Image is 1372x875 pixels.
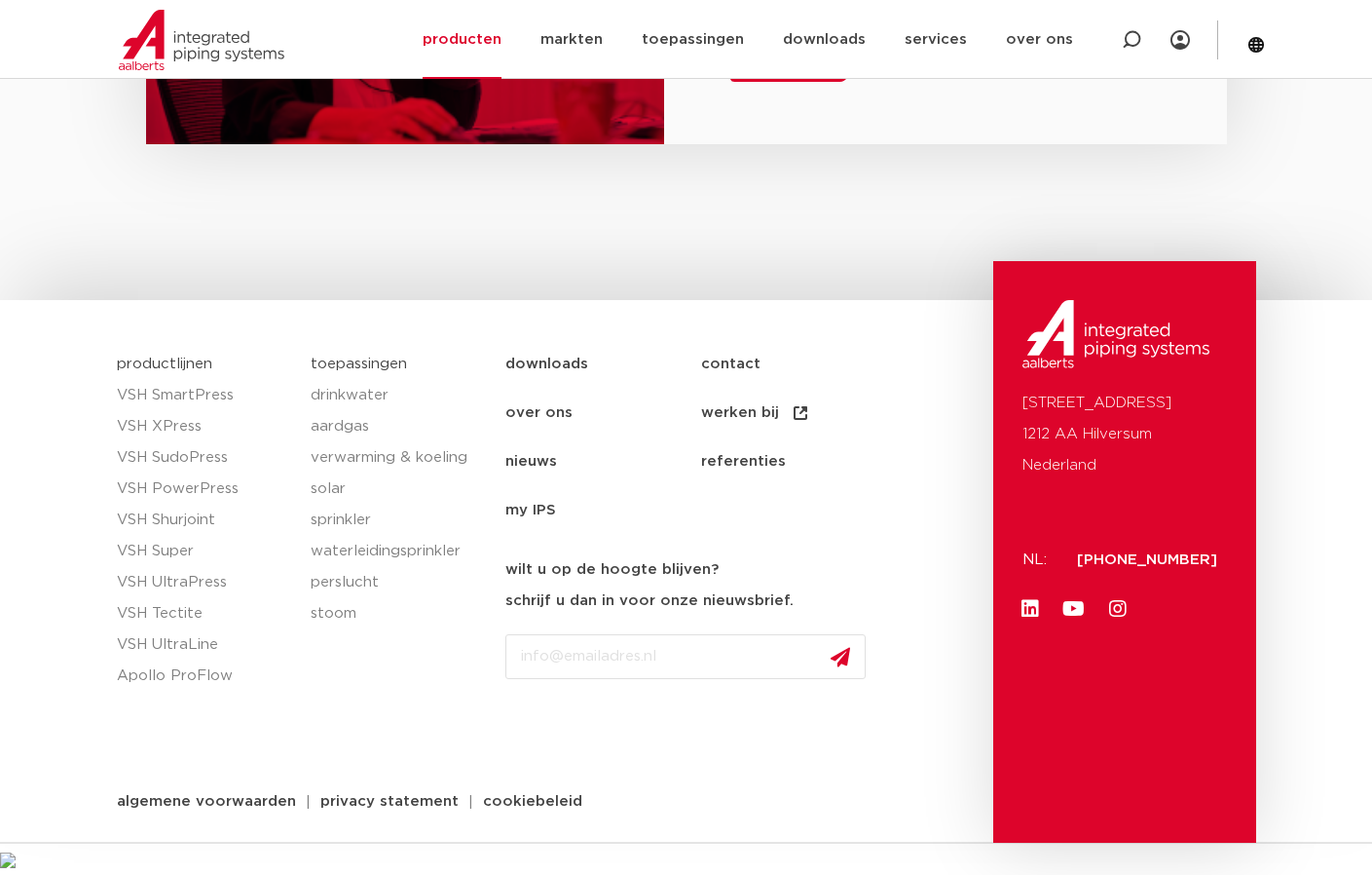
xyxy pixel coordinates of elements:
a: stoom [311,598,486,629]
input: info@emailadres.nl [505,634,866,679]
span: algemene voorwaarden [117,794,296,809]
a: verwarming & koeling [311,442,486,474]
a: contact [701,340,897,389]
a: drinkwater [311,380,486,411]
span: cookiebeleid [483,794,582,809]
p: NL: [1022,545,1054,576]
a: privacy statement [306,794,473,809]
strong: schrijf u dan in voor onze nieuwsbrief. [505,593,794,608]
span: privacy statement [320,794,459,809]
a: Apollo ProFlow [117,661,292,692]
a: downloads [505,340,701,389]
a: algemene voorwaarden [102,794,311,809]
a: VSH XPress [117,411,292,442]
a: werken bij [701,389,897,437]
a: cookiebeleid [468,794,597,809]
a: solar [311,474,486,505]
a: waterleidingsprinkler [311,536,486,567]
nav: Menu [505,340,983,535]
a: toepassingen [311,357,407,371]
a: my IPS [505,486,701,535]
a: VSH SudoPress [117,442,292,474]
a: sprinkler [311,505,486,536]
a: aardgas [311,411,486,442]
a: over ons [505,389,701,437]
a: VSH Tectite [117,598,292,629]
a: VSH UltraLine [117,629,292,661]
iframe: reCAPTCHA [505,695,801,771]
a: VSH SmartPress [117,380,292,411]
a: perslucht [311,567,486,598]
p: [STREET_ADDRESS] 1212 AA Hilversum Nederland [1022,388,1227,481]
strong: wilt u op de hoogte blijven? [505,562,719,577]
a: VSH Super [117,536,292,567]
a: nieuws [505,437,701,486]
a: productlijnen [117,357,212,371]
img: send.svg [831,647,850,667]
a: [PHONE_NUMBER] [1077,552,1217,567]
a: VSH PowerPress [117,474,292,505]
a: VSH UltraPress [117,567,292,598]
a: VSH Shurjoint [117,505,292,536]
a: referenties [701,437,897,486]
